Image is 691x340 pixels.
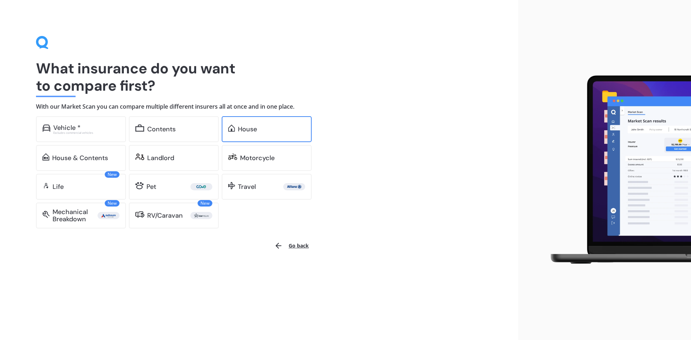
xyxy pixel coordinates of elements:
h4: With our Market Scan you can compare multiple different insurers all at once and in one place. [36,103,482,110]
div: Mechanical Breakdown [53,208,98,223]
div: Motorcycle [240,154,275,162]
div: House & Contents [52,154,108,162]
h1: What insurance do you want to compare first? [36,60,482,94]
div: Travel [238,183,256,190]
div: House [238,126,257,133]
button: Go back [270,237,313,254]
div: Pet [146,183,156,190]
img: Autosure.webp [99,212,118,219]
img: laptop.webp [540,71,691,269]
div: RV/Caravan [147,212,183,219]
img: content.01f40a52572271636b6f.svg [135,124,144,132]
img: home-and-contents.b802091223b8502ef2dd.svg [42,153,49,160]
img: landlord.470ea2398dcb263567d0.svg [135,153,144,160]
img: Cove.webp [192,183,211,190]
img: pet.71f96884985775575a0d.svg [135,182,144,189]
img: rv.0245371a01b30db230af.svg [135,211,144,218]
img: life.f720d6a2d7cdcd3ad642.svg [42,182,50,189]
div: Life [53,183,64,190]
img: mbi.6615ef239df2212c2848.svg [42,211,50,218]
img: travel.bdda8d6aa9c3f12c5fe2.svg [228,182,235,189]
img: Star.webp [192,212,211,219]
div: Excludes commercial vehicles [53,131,119,134]
div: Vehicle * [53,124,81,131]
img: home.91c183c226a05b4dc763.svg [228,124,235,132]
span: New [198,200,212,207]
span: New [105,171,119,178]
img: car.f15378c7a67c060ca3f3.svg [42,124,50,132]
img: Allianz.webp [285,183,304,190]
div: Landlord [147,154,174,162]
img: motorbike.c49f395e5a6966510904.svg [228,153,237,160]
a: Pet [129,174,219,200]
div: Contents [147,126,176,133]
span: New [105,200,119,207]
